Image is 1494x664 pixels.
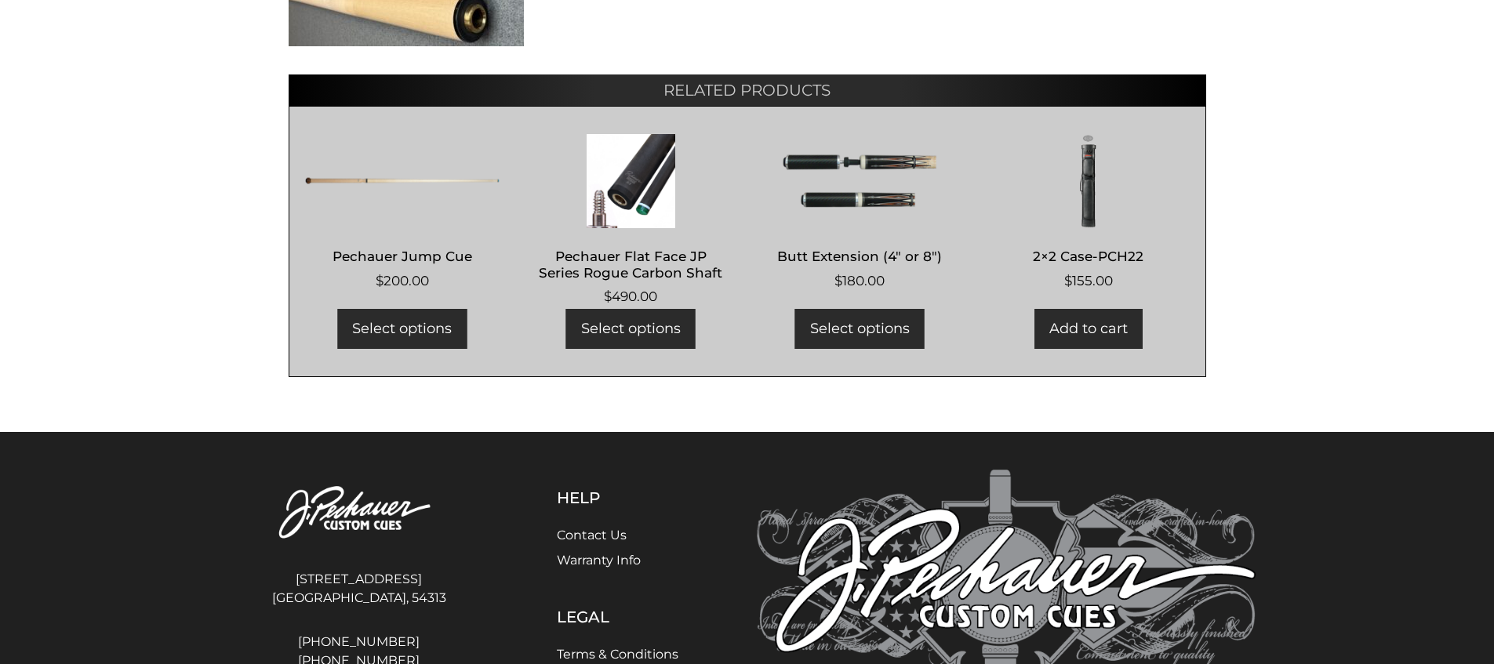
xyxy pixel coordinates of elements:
[557,608,678,626] h5: Legal
[991,242,1186,271] h2: 2×2 Case-PCH22
[1064,273,1113,288] bdi: 155.00
[834,273,885,288] bdi: 180.00
[305,242,500,271] h2: Pechauer Jump Cue
[533,242,729,288] h2: Pechauer Flat Face JP Series Rogue Carbon Shaft
[762,134,958,228] img: Butt Extension (4" or 8")
[289,74,1206,106] h2: Related products
[533,134,729,228] img: Pechauer Flat Face JP Series Rogue Carbon Shaft
[834,273,842,288] span: $
[1064,273,1072,288] span: $
[533,134,729,307] a: Pechauer Flat Face JP Series Rogue Carbon Shaft $490.00
[557,647,678,662] a: Terms & Conditions
[337,309,467,349] a: Add to cart: “Pechauer Jump Cue”
[762,134,958,292] a: Butt Extension (4″ or 8″) $180.00
[239,564,479,614] address: [STREET_ADDRESS] [GEOGRAPHIC_DATA], 54313
[604,288,612,304] span: $
[604,288,657,304] bdi: 490.00
[1034,309,1143,349] a: Add to cart: “2x2 Case-PCH22”
[376,273,383,288] span: $
[557,528,627,542] a: Contact Us
[557,553,641,568] a: Warranty Info
[991,134,1186,228] img: 2x2 Case-PCH22
[305,134,500,292] a: Pechauer Jump Cue $200.00
[376,273,429,288] bdi: 200.00
[557,488,678,507] h5: Help
[239,633,479,651] a: [PHONE_NUMBER]
[762,242,958,271] h2: Butt Extension (4″ or 8″)
[566,309,696,349] a: Add to cart: “Pechauer Flat Face JP Series Rogue Carbon Shaft”
[991,134,1186,292] a: 2×2 Case-PCH22 $155.00
[795,309,925,349] a: Add to cart: “Butt Extension (4" or 8")”
[239,470,479,557] img: Pechauer Custom Cues
[305,134,500,228] img: Pechauer Jump Cue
